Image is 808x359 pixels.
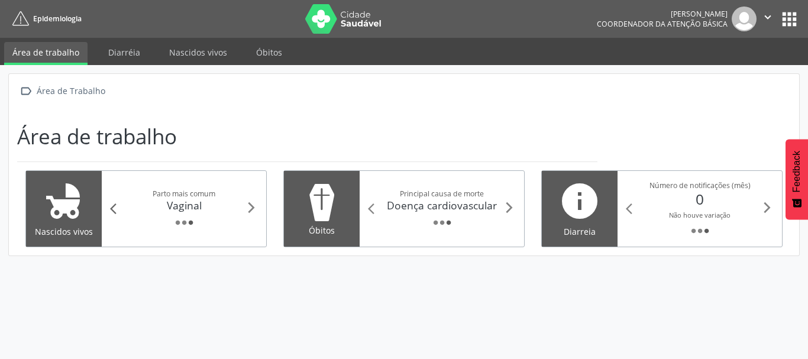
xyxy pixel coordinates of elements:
i: arrow_back_ios [368,202,381,215]
h1: Área de trabalho [17,124,177,149]
i:  [761,11,774,24]
a: Área de trabalho [4,42,88,65]
button:  [757,7,779,31]
div: 0 [639,190,761,208]
button: apps [779,9,800,30]
i: fiber_manual_record [697,228,703,234]
span: Coordenador da Atenção Básica [597,19,728,29]
a: Óbitos [248,42,290,63]
i: fiber_manual_record [188,219,194,226]
div: Parto mais comum [123,189,245,199]
div: Óbitos [292,224,351,237]
div: [PERSON_NAME] [597,9,728,19]
a:  Área de Trabalho [17,82,107,99]
i: fiber_manual_record [432,219,439,226]
button: Feedback - Mostrar pesquisa [786,139,808,219]
i: fiber_manual_record [439,219,445,226]
i: fiber_manual_record [181,219,188,226]
a: Diarréia [100,42,148,63]
div: Área de Trabalho [34,82,107,99]
i: arrow_forward_ios [503,201,516,214]
small: Não houve variação [669,211,731,219]
div: Vaginal [123,199,245,212]
div: Nascidos vivos [34,225,93,238]
i: info [558,180,601,222]
div: Doença cardiovascular [381,199,503,212]
i:  [17,82,34,99]
img: img [732,7,757,31]
i: fiber_manual_record [690,228,697,234]
i: arrow_forward_ios [245,201,258,214]
a: Nascidos vivos [161,42,235,63]
i: fiber_manual_record [703,228,710,234]
div: Principal causa de morte [381,189,503,199]
span: Epidemiologia [33,14,82,24]
i: fiber_manual_record [445,219,452,226]
i: fiber_manual_record [174,219,181,226]
div: Diarreia [550,225,609,238]
a: Epidemiologia [8,9,82,28]
span: Feedback [791,151,802,192]
i: child_friendly [43,180,85,222]
i: arrow_back_ios [110,202,123,215]
i: arrow_forward_ios [761,201,774,214]
div: Número de notificações (mês) [639,180,761,190]
i: arrow_back_ios [626,202,639,215]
